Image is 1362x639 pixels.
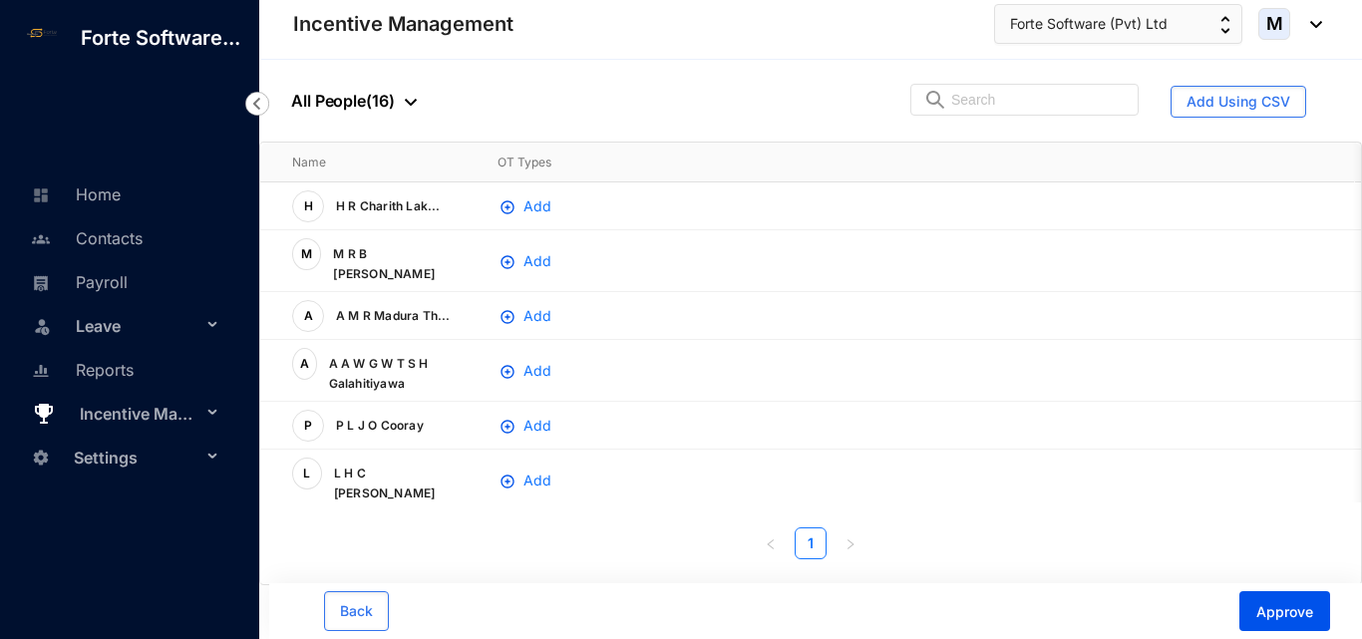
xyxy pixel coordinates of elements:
img: plus [500,254,515,270]
img: payroll-unselected.b590312f920e76f0c668.svg [32,274,50,292]
img: dropdown-black.8e83cc76930a90b1a4fdb6d089b7bf3a.svg [1300,21,1322,28]
button: Back [324,591,389,631]
img: nav-icon-left.19a07721e4dec06a274f6d07517f07b7.svg [245,92,269,116]
p: P L J O Cooray [324,410,432,442]
p: Incentive Management [293,10,513,38]
span: Add [523,250,551,272]
th: OT Types [466,143,1355,182]
img: people-unselected.118708e94b43a90eceab.svg [32,230,50,248]
span: H [304,200,313,212]
li: Next Page [835,527,866,559]
img: log [20,25,65,41]
span: M [1266,15,1283,33]
p: Forte Software... [65,24,256,52]
button: plusAdd [499,190,567,222]
span: Forte Software (Pvt) Ltd [1010,13,1168,35]
img: plus [500,474,515,489]
p: L H C [PERSON_NAME] [322,458,467,503]
p: M R B [PERSON_NAME] [321,238,467,284]
button: plusAdd [499,245,567,277]
span: Add [523,470,551,491]
p: All People ( 16 ) [291,89,417,113]
img: plus [500,199,515,215]
span: Settings [74,438,201,478]
th: Name [260,143,466,182]
span: Leave [76,306,201,346]
li: Home [16,171,235,215]
span: Add [523,195,551,217]
button: left [755,527,787,559]
img: up-down-arrow.74152d26bf9780fbf563ca9c90304185.svg [1220,16,1230,34]
img: leave-unselected.2934df6273408c3f84d9.svg [32,316,52,336]
span: right [845,538,856,550]
button: right [835,527,866,559]
img: home-unselected.a29eae3204392db15eaf.svg [32,186,50,204]
span: A [304,310,313,322]
span: Add [523,415,551,437]
span: Add [523,360,551,382]
button: Forte Software (Pvt) Ltd [994,4,1242,44]
span: P [304,420,312,432]
img: plus [500,419,515,435]
img: settings-unselected.1febfda315e6e19643a1.svg [32,449,50,467]
span: Incentive Management [80,394,201,434]
span: M [301,248,312,260]
li: 1 [795,527,827,559]
img: plus [500,309,515,325]
li: Reports [16,347,235,391]
li: Payroll [16,259,235,303]
a: Home [26,184,121,204]
button: plusAdd [499,300,567,332]
img: dropdown-black.8e83cc76930a90b1a4fdb6d089b7bf3a.svg [405,99,417,106]
img: award.e76a0176fb7a59130eb9.svg [32,402,56,426]
span: left [765,538,777,550]
button: Add Using CSV [1171,86,1306,118]
span: Approve [1256,602,1313,622]
a: Contacts [26,228,143,248]
a: 1 [796,528,826,558]
input: Search [951,85,1126,115]
span: Add Using CSV [1187,92,1290,112]
img: plus [500,364,515,380]
span: A [300,358,309,370]
button: plusAdd [499,465,567,496]
button: plusAdd [499,355,567,387]
button: plusAdd [499,410,567,442]
li: Previous Page [755,527,787,559]
span: H R Charith Lak... [336,198,441,213]
li: Contacts [16,215,235,259]
button: Approve [1239,591,1330,631]
span: L [303,468,310,479]
a: Payroll [26,272,128,292]
img: report-unselected.e6a6b4230fc7da01f883.svg [32,362,50,380]
span: Add [523,305,551,327]
img: search.8ce656024d3affaeffe32e5b30621cb7.svg [923,90,947,110]
a: Reports [26,360,134,380]
span: Back [340,601,373,621]
span: A M R Madura Th... [336,308,451,323]
p: A A W G W T S H Galahitiyawa [317,348,467,394]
